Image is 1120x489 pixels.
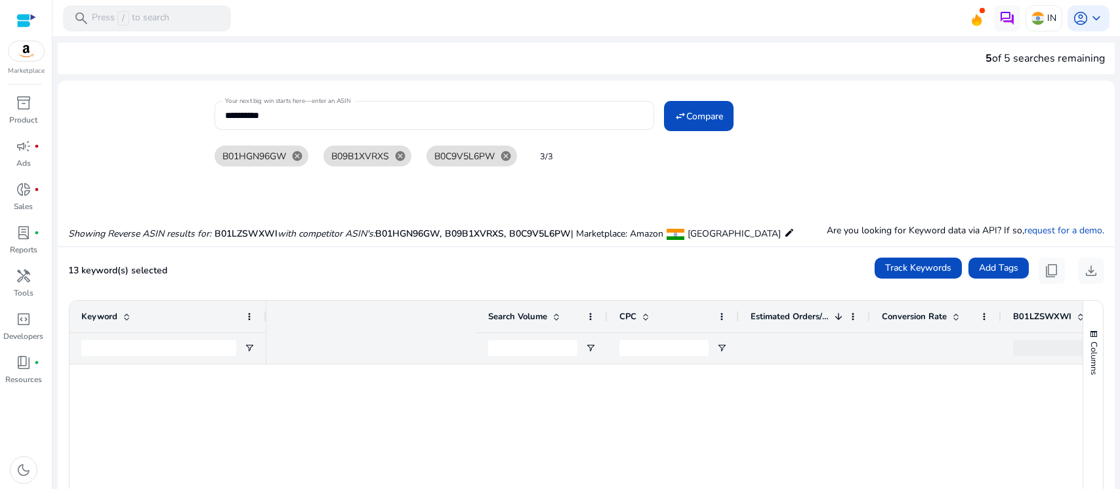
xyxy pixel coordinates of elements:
span: Columns [1088,342,1100,375]
mat-icon: edit [784,225,795,241]
span: campaign [16,138,31,154]
span: fiber_manual_record [34,144,39,149]
span: B09B1XVRXS [331,149,389,163]
span: Keyword [81,311,117,323]
span: search [73,10,89,26]
p: Ads [16,157,31,169]
input: CPC Filter Input [619,340,709,356]
p: IN [1047,7,1056,29]
mat-icon: cancel [286,150,308,162]
span: B0C9V5L6PW [509,227,571,240]
button: Compare [664,101,734,131]
span: Search Volume [488,311,547,323]
button: Track Keywords [875,258,962,279]
span: Conversion Rate [882,311,947,323]
span: code_blocks [16,311,31,327]
span: keyboard_arrow_down [1089,10,1104,26]
p: Product [9,114,37,126]
span: Add Tags [979,261,1018,275]
input: Search Volume Filter Input [488,340,577,356]
span: B01HGN96GW [375,227,445,240]
span: inventory_2 [16,95,31,111]
mat-icon: swap_horiz [674,110,686,122]
p: Developers [3,330,43,342]
p: Marketplace [8,66,45,76]
span: dark_mode [16,462,31,478]
button: Open Filter Menu [585,343,596,353]
span: Estimated Orders/Month [751,311,829,323]
img: in.svg [1031,12,1045,25]
button: Open Filter Menu [716,343,727,353]
span: , [440,227,445,240]
span: 5 [985,51,992,66]
button: download [1078,258,1104,284]
img: amazon.svg [9,41,44,61]
span: 13 keyword(s) selected [68,264,167,277]
span: | Marketplace: Amazon [571,227,663,240]
span: , [504,227,509,240]
span: content_copy [1044,263,1060,279]
span: CPC [619,311,636,323]
i: Showing Reverse ASIN results for: [68,227,211,240]
span: B09B1XVRXS [445,227,509,240]
span: download [1083,263,1099,279]
span: B0C9V5L6PW [434,149,495,163]
span: fiber_manual_record [34,187,39,192]
button: content_copy [1039,258,1065,284]
span: Compare [686,109,723,123]
span: book_4 [16,355,31,370]
span: lab_profile [16,225,31,241]
span: / [117,11,129,26]
span: donut_small [16,182,31,197]
span: B01HGN96GW [222,149,286,163]
span: B01LZSWXWI [215,227,278,240]
span: account_circle [1073,10,1089,26]
span: handyman [16,268,31,284]
p: Resources [5,374,42,385]
mat-icon: cancel [495,150,517,162]
p: Press to search [92,11,169,26]
p: Are you looking for Keyword data via API? If so, . [827,224,1104,237]
div: of 5 searches remaining [985,50,1105,66]
mat-hint: 3/3 [540,149,553,163]
span: B01LZSWXWI [1013,311,1071,323]
span: Track Keywords [885,261,951,275]
mat-icon: cancel [389,150,411,162]
span: fiber_manual_record [34,230,39,235]
p: Tools [14,287,33,299]
input: Keyword Filter Input [81,340,236,356]
i: with competitor ASIN's: [278,227,375,240]
button: Add Tags [968,258,1029,279]
a: request for a demo [1024,224,1102,237]
span: [GEOGRAPHIC_DATA] [688,227,781,240]
mat-label: Your next big win starts here—enter an ASIN [225,96,350,106]
button: Open Filter Menu [244,343,255,353]
p: Reports [10,244,37,256]
p: Sales [14,201,33,212]
span: fiber_manual_record [34,360,39,365]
